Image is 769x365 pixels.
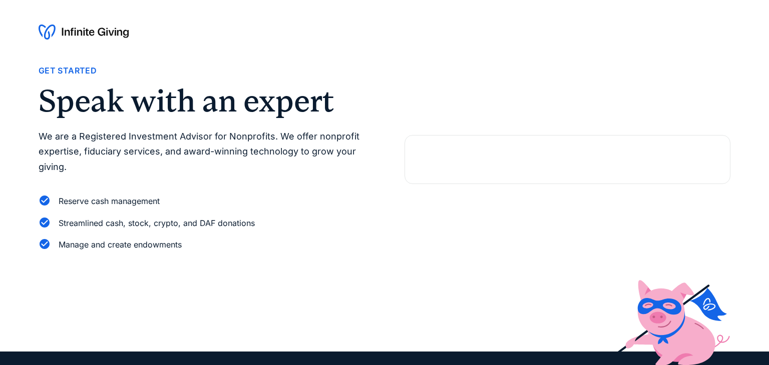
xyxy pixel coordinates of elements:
[39,64,97,77] div: Get Started
[59,216,255,230] div: Streamlined cash, stock, crypto, and DAF donations
[39,85,364,116] h2: Speak with an expert
[59,238,182,251] div: Manage and create endowments
[39,129,364,175] p: We are a Registered Investment Advisor for Nonprofits. We offer nonprofit expertise, fiduciary se...
[59,194,160,208] div: Reserve cash management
